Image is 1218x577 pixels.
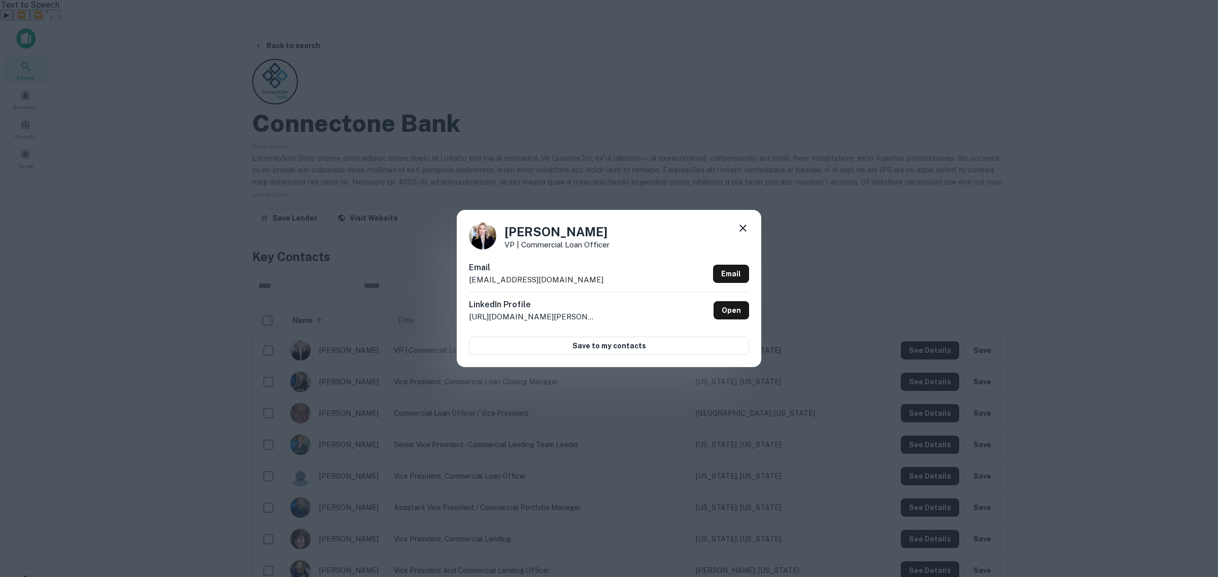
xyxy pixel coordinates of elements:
[469,337,749,355] button: Save to my contacts
[469,222,496,249] img: 1553196925412
[504,241,610,248] p: VP | Commercial Loan Officer
[469,262,603,274] h6: Email
[469,311,596,323] p: [URL][DOMAIN_NAME][PERSON_NAME]
[714,301,749,319] a: Open
[469,299,596,311] h6: LinkedIn Profile
[1167,496,1218,545] iframe: Chat Widget
[469,274,603,286] p: [EMAIL_ADDRESS][DOMAIN_NAME]
[713,265,749,283] a: Email
[504,223,610,241] h4: [PERSON_NAME]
